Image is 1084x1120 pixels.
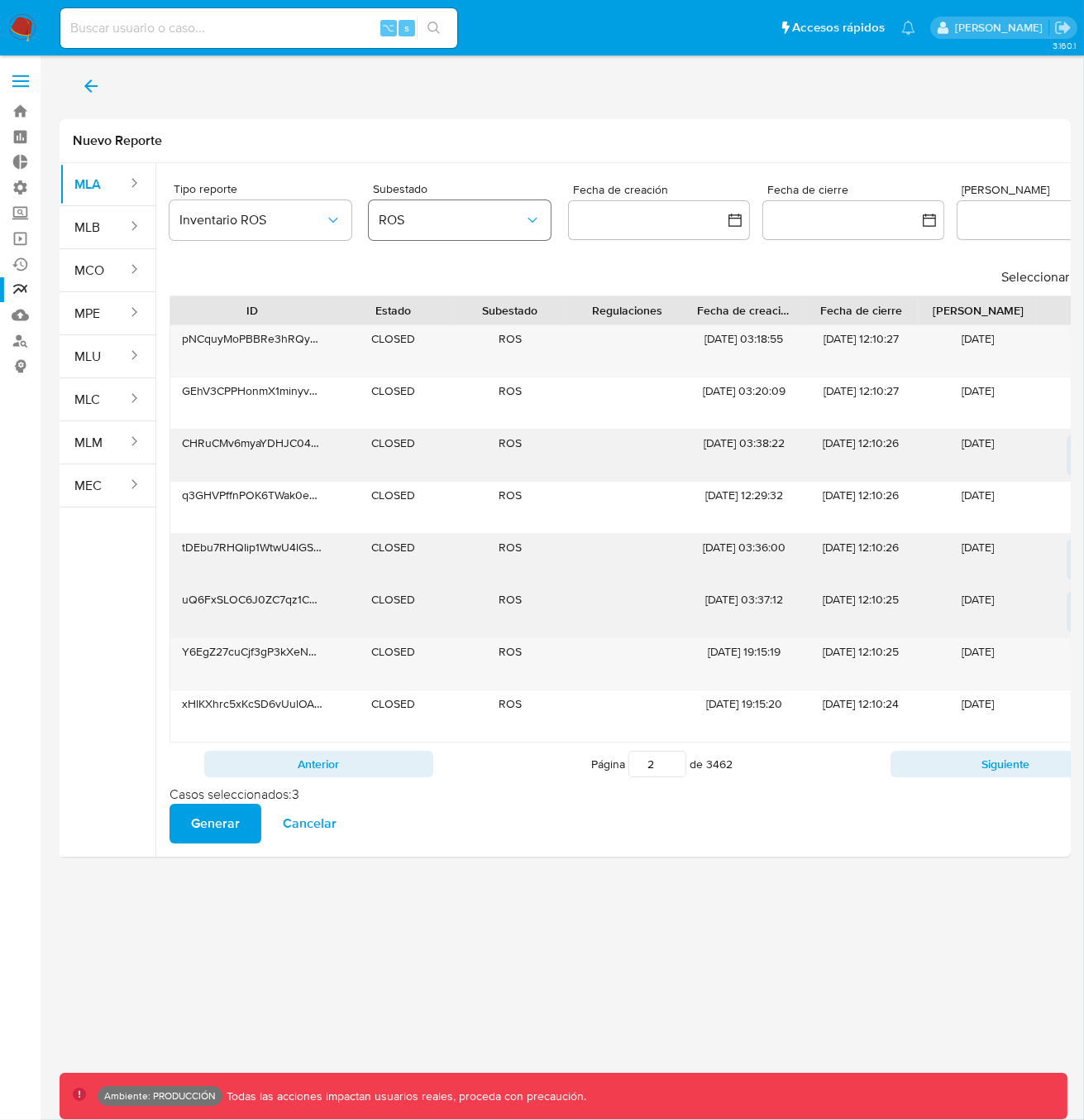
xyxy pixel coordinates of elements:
[417,17,451,40] button: search-icon
[104,1093,216,1099] p: Ambiente: PRODUCCIÓN
[1054,19,1072,36] a: Salir
[792,19,885,36] span: Accesos rápidos
[955,20,1048,36] p: yamil.zavala@mercadolibre.com
[60,17,457,39] input: Buscar usuario o caso...
[382,20,394,36] span: ⌥
[901,21,915,35] a: Notificaciones
[404,20,409,36] span: s
[222,1089,586,1104] p: Todas las acciones impactan usuarios reales, proceda con precaución.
